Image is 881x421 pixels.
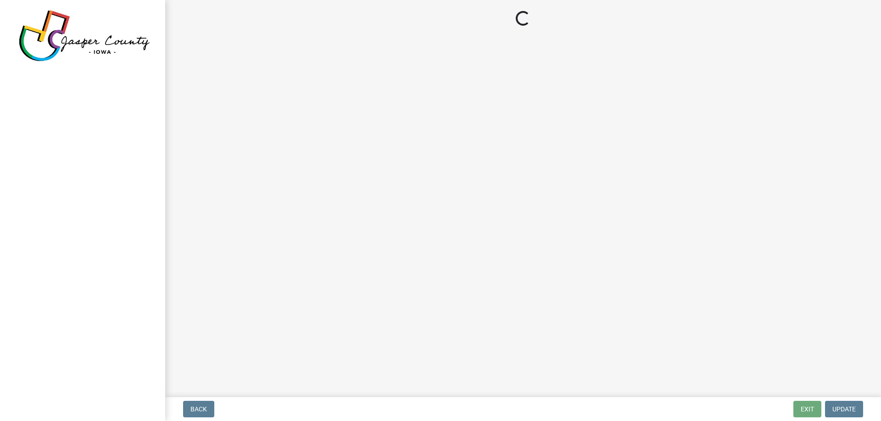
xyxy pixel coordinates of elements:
button: Exit [793,401,821,417]
img: Jasper County, Iowa [18,10,151,62]
span: Update [832,405,856,413]
button: Update [825,401,863,417]
span: Back [190,405,207,413]
button: Back [183,401,214,417]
